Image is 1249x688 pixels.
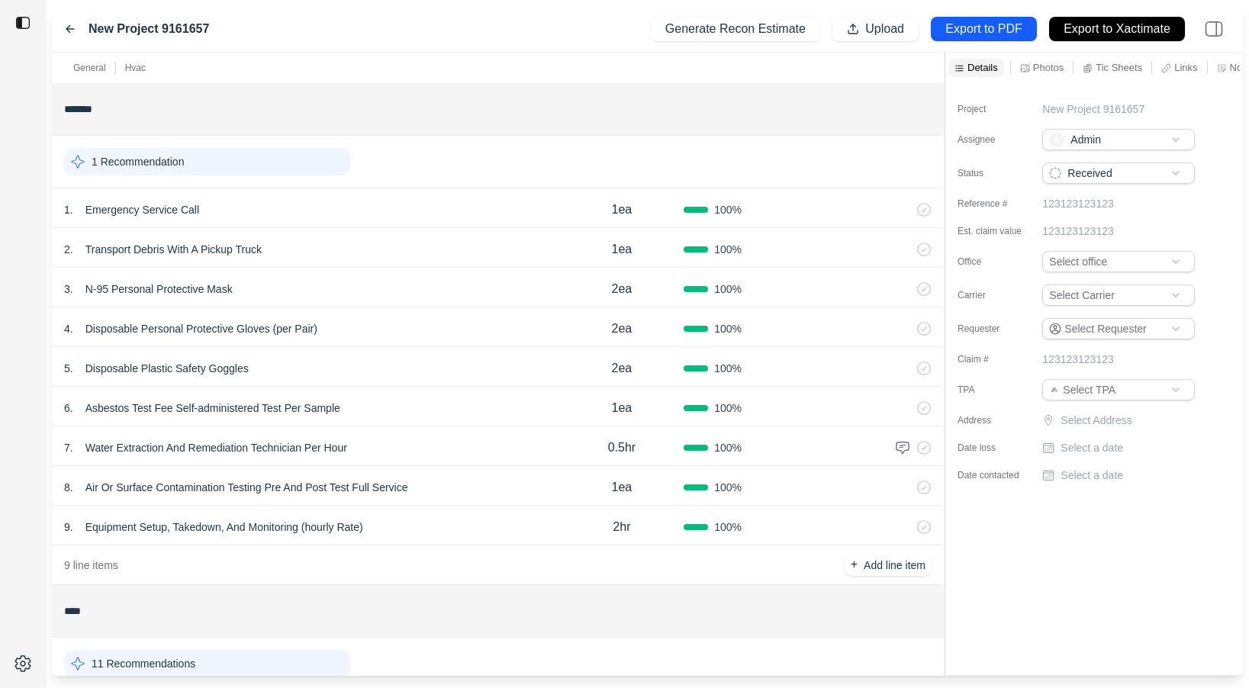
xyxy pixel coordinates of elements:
p: 8 . [64,480,73,495]
p: Select a date [1061,440,1123,455]
label: Date contacted [958,469,1034,481]
span: 100 % [714,361,742,376]
p: Add line item [864,558,925,573]
p: 4 . [64,321,73,336]
p: Upload [865,21,904,38]
p: Water Extraction And Remediation Technician Per Hour [79,437,353,458]
span: 100 % [714,281,742,297]
label: Requester [958,323,1034,335]
p: 9 . [64,519,73,535]
p: 123123123123 [1042,196,1113,211]
img: right-panel.svg [1197,12,1231,46]
p: Hvac [125,62,146,74]
p: Export to PDF [945,21,1022,38]
label: Assignee [958,133,1034,146]
p: 123123123123 [1042,223,1113,239]
p: 3 . [64,281,73,297]
p: Details [967,61,998,74]
p: 2ea [612,359,633,378]
img: comment [895,440,910,455]
p: 2hr [613,518,630,536]
p: + [851,556,858,574]
label: Address [958,414,1034,426]
span: 100 % [714,202,742,217]
p: 2 . [64,242,73,257]
button: +Add line item [845,555,932,576]
p: 123123123123 [1042,352,1113,367]
label: New Project 9161657 [89,20,209,38]
span: 100 % [714,400,742,416]
p: Generate Recon Estimate [665,21,806,38]
p: Select Address [1061,413,1198,428]
p: 1ea [612,478,633,497]
span: 100 % [714,321,742,336]
p: N-95 Personal Protective Mask [79,278,239,300]
p: 5 . [64,361,73,376]
span: 100 % [714,440,742,455]
p: 1 Recommendation [92,154,184,169]
p: Emergency Service Call [79,199,205,220]
p: 9 line items [64,558,118,573]
label: Claim # [958,353,1034,365]
p: Transport Debris With A Pickup Truck [79,239,268,260]
p: Select a date [1061,468,1123,483]
label: Office [958,256,1034,268]
p: 1ea [612,399,633,417]
span: 100 % [714,480,742,495]
p: Asbestos Test Fee Self-administered Test Per Sample [79,397,346,419]
button: Generate Recon Estimate [651,17,820,41]
p: Disposable Plastic Safety Goggles [79,358,255,379]
p: 1ea [612,201,633,219]
p: 2ea [612,320,633,338]
p: 1 . [64,202,73,217]
p: 0.5hr [608,439,636,457]
span: 100 % [714,519,742,535]
p: Export to Xactimate [1064,21,1170,38]
p: Air Or Surface Contamination Testing Pre And Post Test Full Service [79,477,414,498]
p: 6 . [64,400,73,416]
p: Disposable Personal Protective Gloves (per Pair) [79,318,324,339]
p: Links [1174,61,1197,74]
p: 1ea [612,240,633,259]
p: 2ea [612,280,633,298]
p: Tic Sheets [1096,61,1142,74]
p: New Project 9161657 [1042,101,1144,117]
p: 7 . [64,440,73,455]
p: General [73,62,106,74]
label: TPA [958,384,1034,396]
label: Date loss [958,442,1034,454]
label: Reference # [958,198,1034,210]
img: toggle sidebar [15,15,31,31]
button: Upload [832,17,919,41]
span: 100 % [714,242,742,257]
label: Est. claim value [958,225,1034,237]
label: Project [958,103,1034,115]
button: Export to Xactimate [1049,17,1185,41]
p: Photos [1033,61,1064,74]
label: Status [958,167,1034,179]
label: Carrier [958,289,1034,301]
p: Equipment Setup, Takedown, And Monitoring (hourly Rate) [79,516,369,538]
p: 11 Recommendations [92,656,195,671]
button: Export to PDF [931,17,1037,41]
